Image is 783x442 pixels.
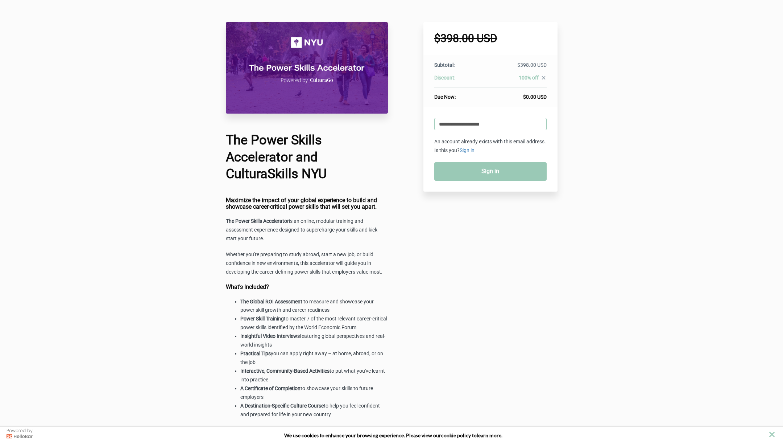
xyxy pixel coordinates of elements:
[472,432,477,438] strong: to
[481,61,546,74] td: $398.00 USD
[240,316,284,322] strong: Power Skill Training
[226,284,388,290] h4: What's Included?
[240,332,388,349] li: featuring global perspectives and real-world insights
[240,298,388,315] li: to measure and showcase your power skill growth and career-readiness
[767,430,776,439] button: close
[226,197,388,210] h4: Maximize the impact of your global experience to build and showcase career-critical power skills ...
[226,250,388,277] p: Whether you're preparing to study abroad, start a new job, or build confidence in new environment...
[240,368,330,374] strong: Interactive, Community-Based Activities
[240,402,388,419] li: to help you feel confident and prepared for life in your new country
[434,33,547,44] h1: $398.00 USD
[240,403,324,409] strong: A Destination-Specific Culture Course
[240,351,271,356] strong: Practical Tips
[240,333,300,339] strong: Insightful Video Interviews
[434,74,481,88] th: Discount:
[434,162,547,181] a: Sign in
[226,132,388,183] h1: The Power Skills Accelerator and CulturaSkills NYU
[539,75,547,83] a: close
[226,218,289,224] strong: The Power Skills Accelerator
[434,88,481,101] th: Due Now:
[434,138,547,155] p: An account already exists with this email address. Is this you?
[226,217,388,243] p: is an online, modular training and assessment experience designed to supercharge your skills and ...
[477,432,502,438] span: learn more.
[226,426,388,433] h4: Career-critical power skills you'll master:
[523,94,547,100] span: $0.00 USD
[240,315,388,332] li: to master 7 of the most relevant career-critical power skills identified by the World Economic Forum
[240,385,301,391] strong: A Certificate of Completion
[240,299,302,304] strong: The Global ROI Assessment
[460,147,475,153] a: Sign in
[226,22,388,114] img: df048d-50d-f7c-151f-a3e8a0be5b4c_Welcome_Video_Thumbnail_1_.png
[240,349,388,367] li: you can apply right away – at home, abroad, or on the job
[519,75,539,81] span: 100% off
[540,75,547,81] i: close
[240,384,388,402] li: to showcase your skills to future employers
[284,432,441,438] span: We use cookies to enhance your browsing experience. Please view our
[240,367,388,384] li: to put what you've learnt into practice
[441,432,471,438] a: cookie policy
[434,62,455,68] span: Subtotal:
